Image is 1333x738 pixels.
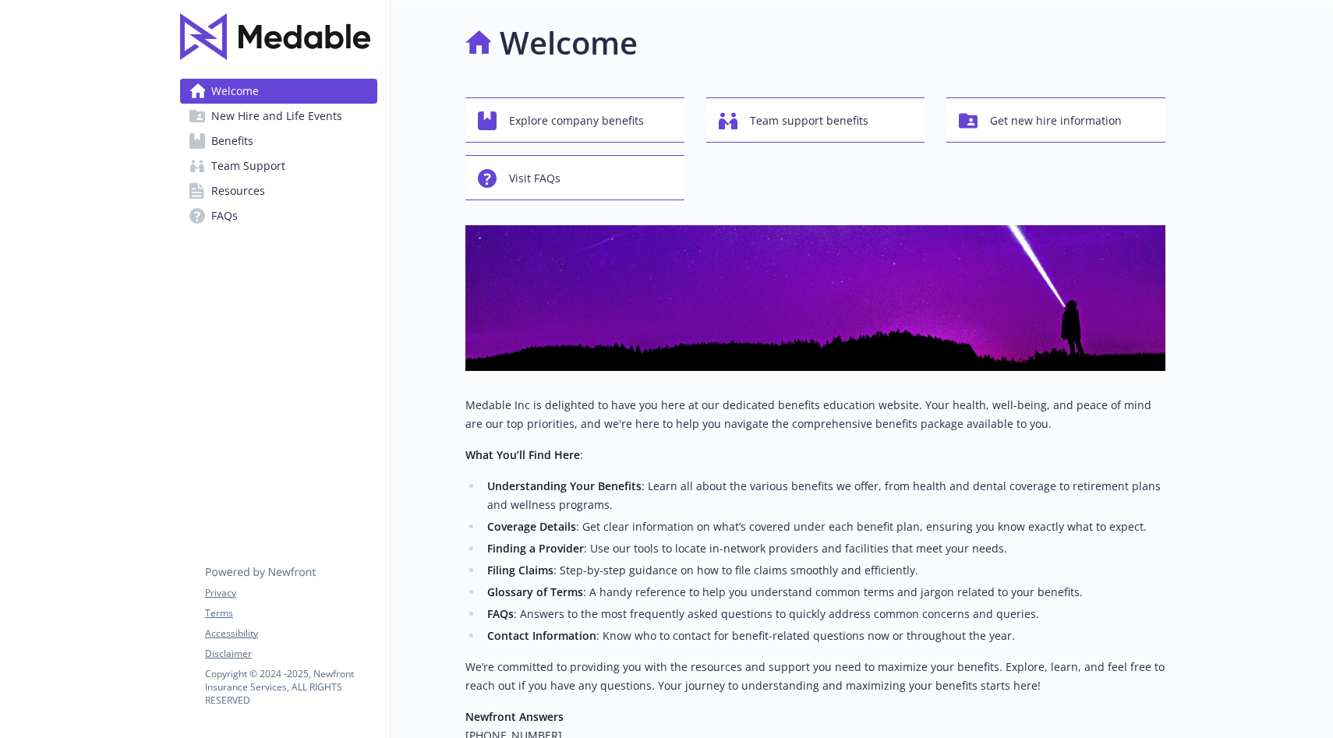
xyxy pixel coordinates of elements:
[750,106,868,136] span: Team support benefits
[180,79,377,104] a: Welcome
[205,667,377,707] p: Copyright © 2024 - 2025 , Newfront Insurance Services, ALL RIGHTS RESERVED
[487,519,576,534] strong: Coverage Details
[180,104,377,129] a: New Hire and Life Events
[465,446,1165,464] p: :
[465,155,684,200] button: Visit FAQs
[500,19,638,66] h1: Welcome
[487,563,553,577] strong: Filing Claims
[487,478,642,493] strong: Understanding Your Benefits
[205,606,377,620] a: Terms
[706,97,925,143] button: Team support benefits
[483,517,1165,536] li: : Get clear information on what’s covered under each benefit plan, ensuring you know exactly what...
[180,154,377,178] a: Team Support
[180,129,377,154] a: Benefits
[211,154,285,178] span: Team Support
[211,129,253,154] span: Benefits
[211,203,238,228] span: FAQs
[990,106,1122,136] span: Get new hire information
[487,584,583,599] strong: Glossary of Terms
[487,628,596,643] strong: Contact Information
[509,164,560,193] span: Visit FAQs
[946,97,1165,143] button: Get new hire information
[180,178,377,203] a: Resources
[465,396,1165,433] p: Medable Inc is delighted to have you here at our dedicated benefits education website. Your healt...
[487,606,514,621] strong: FAQs
[211,79,259,104] span: Welcome
[483,583,1165,602] li: : A handy reference to help you understand common terms and jargon related to your benefits.
[205,627,377,641] a: Accessibility
[465,709,564,724] strong: Newfront Answers
[180,203,377,228] a: FAQs
[483,539,1165,558] li: : Use our tools to locate in-network providers and facilities that meet your needs.
[483,477,1165,514] li: : Learn all about the various benefits we offer, from health and dental coverage to retirement pl...
[487,541,584,556] strong: Finding a Provider
[465,97,684,143] button: Explore company benefits
[483,561,1165,580] li: : Step-by-step guidance on how to file claims smoothly and efficiently.
[465,447,580,462] strong: What You’ll Find Here
[211,104,342,129] span: New Hire and Life Events
[509,106,644,136] span: Explore company benefits
[483,605,1165,623] li: : Answers to the most frequently asked questions to quickly address common concerns and queries.
[465,658,1165,695] p: We’re committed to providing you with the resources and support you need to maximize your benefit...
[205,586,377,600] a: Privacy
[483,627,1165,645] li: : Know who to contact for benefit-related questions now or throughout the year.
[211,178,265,203] span: Resources
[205,647,377,661] a: Disclaimer
[465,225,1165,371] img: overview page banner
